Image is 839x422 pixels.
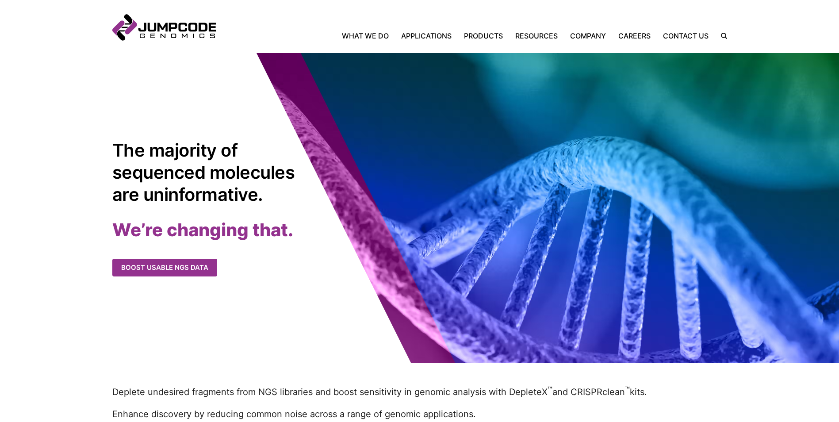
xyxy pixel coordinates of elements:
[112,407,727,421] p: Enhance discovery by reducing common noise across a range of genomic applications.
[458,31,509,41] a: Products
[509,31,564,41] a: Resources
[112,219,420,241] h2: We’re changing that.
[612,31,657,41] a: Careers
[395,31,458,41] a: Applications
[657,31,715,41] a: Contact Us
[625,386,630,394] sup: ™
[564,31,612,41] a: Company
[548,386,552,394] sup: ™
[715,33,727,39] label: Search the site.
[112,139,300,206] h1: The majority of sequenced molecules are uninformative.
[112,259,217,277] a: Boost usable NGS data
[216,31,715,41] nav: Primary Navigation
[342,31,395,41] a: What We Do
[112,385,727,399] p: Deplete undesired fragments from NGS libraries and boost sensitivity in genomic analysis with Dep...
